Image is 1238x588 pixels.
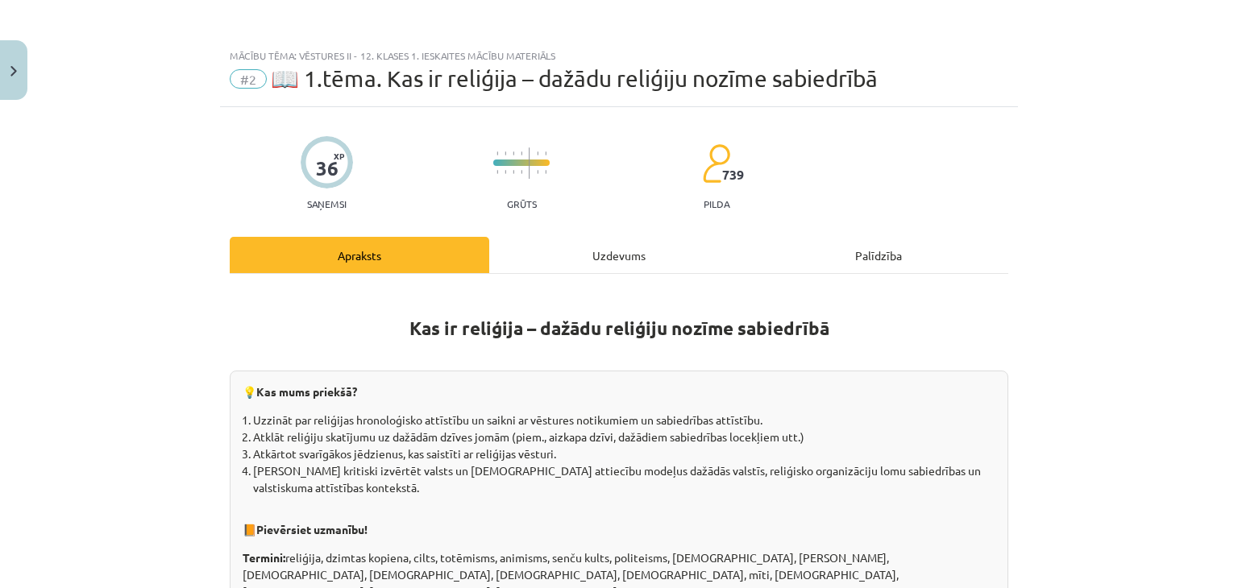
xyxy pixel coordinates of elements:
img: icon-short-line-57e1e144782c952c97e751825c79c345078a6d821885a25fce030b3d8c18986b.svg [521,151,522,155]
li: Atklāt reliģiju skatījumu uz dažādām dzīves jomām (piem., aizkapa dzīvi, dažādiem sabiedrības loc... [253,429,995,445]
div: Mācību tēma: Vēstures ii - 12. klases 1. ieskaites mācību materiāls [230,50,1008,61]
p: 💡 [243,383,995,402]
b: Kas mums priekšā? [256,384,357,399]
li: Atkārtot svarīgākos jēdzienus, kas saistīti ar reliģijas vēsturi. [253,445,995,462]
img: icon-short-line-57e1e144782c952c97e751825c79c345078a6d821885a25fce030b3d8c18986b.svg [545,151,546,155]
img: icon-short-line-57e1e144782c952c97e751825c79c345078a6d821885a25fce030b3d8c18986b.svg [537,170,538,174]
img: icon-short-line-57e1e144782c952c97e751825c79c345078a6d821885a25fce030b3d8c18986b.svg [537,151,538,155]
li: Uzzināt par reliģijas hronoloģisko attīstību un saikni ar vēstures notikumiem un sabiedrības attī... [253,412,995,429]
img: icon-short-line-57e1e144782c952c97e751825c79c345078a6d821885a25fce030b3d8c18986b.svg [545,170,546,174]
p: 📙 [243,521,995,540]
div: Uzdevums [489,237,749,273]
img: icon-close-lesson-0947bae3869378f0d4975bcd49f059093ad1ed9edebbc8119c70593378902aed.svg [10,66,17,77]
img: icon-short-line-57e1e144782c952c97e751825c79c345078a6d821885a25fce030b3d8c18986b.svg [505,170,506,174]
div: Apraksts [230,237,489,273]
img: icon-short-line-57e1e144782c952c97e751825c79c345078a6d821885a25fce030b3d8c18986b.svg [513,170,514,174]
img: icon-short-line-57e1e144782c952c97e751825c79c345078a6d821885a25fce030b3d8c18986b.svg [513,151,514,155]
span: 739 [722,168,744,182]
strong: Termini: [243,550,285,565]
p: Saņemsi [301,198,353,209]
span: #2 [230,69,267,89]
img: icon-short-line-57e1e144782c952c97e751825c79c345078a6d821885a25fce030b3d8c18986b.svg [496,170,498,174]
img: icon-short-line-57e1e144782c952c97e751825c79c345078a6d821885a25fce030b3d8c18986b.svg [496,151,498,155]
img: students-c634bb4e5e11cddfef0936a35e636f08e4e9abd3cc4e673bd6f9a4125e45ecb1.svg [702,143,730,184]
p: pilda [704,198,729,209]
div: Palīdzība [749,237,1008,273]
li: [PERSON_NAME] kritiski izvērtēt valsts un [DEMOGRAPHIC_DATA] attiecību modeļus dažādās valstīs, r... [253,462,995,513]
div: 36 [316,157,339,180]
img: icon-short-line-57e1e144782c952c97e751825c79c345078a6d821885a25fce030b3d8c18986b.svg [521,170,522,174]
strong: Kas ir reliģija – dažādu reliģiju nozīme sabiedrībā [409,317,829,340]
span: 📖 1.tēma. Kas ir reliģija – dažādu reliģiju nozīme sabiedrībā [271,65,878,92]
img: icon-short-line-57e1e144782c952c97e751825c79c345078a6d821885a25fce030b3d8c18986b.svg [505,151,506,155]
img: icon-long-line-d9ea69661e0d244f92f715978eff75569469978d946b2353a9bb055b3ed8787d.svg [529,147,530,179]
strong: Pievērsiet uzmanību! [256,522,368,536]
p: Grūts [507,198,537,209]
span: XP [334,151,344,160]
